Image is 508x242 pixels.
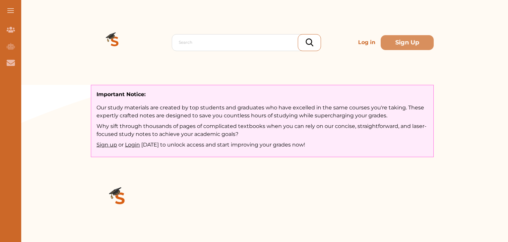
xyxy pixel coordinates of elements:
span: Sign up [96,142,117,148]
p: Our study materials are created by top students and graduates who have excelled in the same cours... [96,104,428,120]
img: Logo [91,170,149,229]
p: Log in [355,36,378,49]
p: Important Notice: [96,91,428,98]
img: search_icon [306,38,313,46]
img: Logo [91,19,139,66]
p: Why sift through thousands of pages of complicated textbooks when you can rely on our concise, st... [96,122,428,138]
span: Login [125,142,140,148]
p: or [DATE] to unlock access and start improving your grades now! [96,141,428,149]
button: Sign Up [381,35,434,50]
